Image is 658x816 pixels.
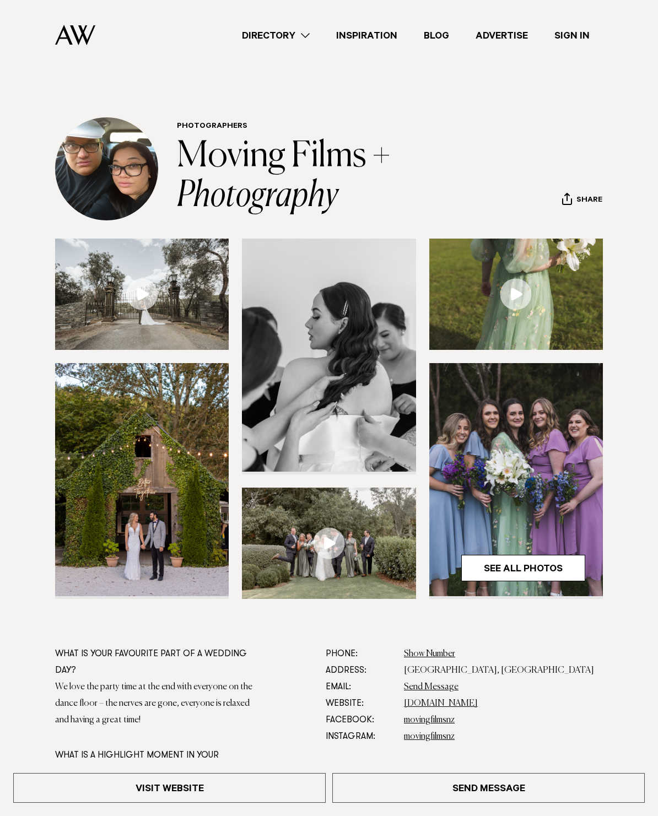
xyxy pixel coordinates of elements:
a: Send Message [404,683,459,691]
dt: Address: [326,662,395,679]
dt: Phone: [326,646,395,662]
a: [DOMAIN_NAME] [404,699,478,708]
a: Sign In [541,28,603,43]
a: Directory [229,28,323,43]
a: Moving Films + Photography [177,139,396,214]
span: Share [576,196,602,206]
dt: Website: [326,695,395,712]
a: See All Photos [461,555,585,581]
a: movingfilmsnz [404,716,455,725]
dd: [GEOGRAPHIC_DATA], [GEOGRAPHIC_DATA] [404,662,603,679]
a: Visit Website [13,773,326,803]
div: We love the party time at the end with everyone on the dance floor – the nerves are gone, everyon... [55,679,255,728]
a: Send Message [332,773,645,803]
a: Advertise [462,28,541,43]
a: Photographers [177,122,247,131]
div: What is your favourite part of a wedding day? [55,646,255,679]
button: Share [562,192,603,209]
dt: Email: [326,679,395,695]
a: Inspiration [323,28,411,43]
dt: Instagram: [326,728,395,745]
div: What is a highlight moment in your photography career? [55,747,255,780]
a: Blog [411,28,462,43]
img: Profile Avatar [55,117,158,220]
img: Auckland Weddings Logo [55,25,95,45]
a: movingfilmsnz [404,732,455,741]
a: Show Number [404,650,455,658]
dt: Facebook: [326,712,395,728]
